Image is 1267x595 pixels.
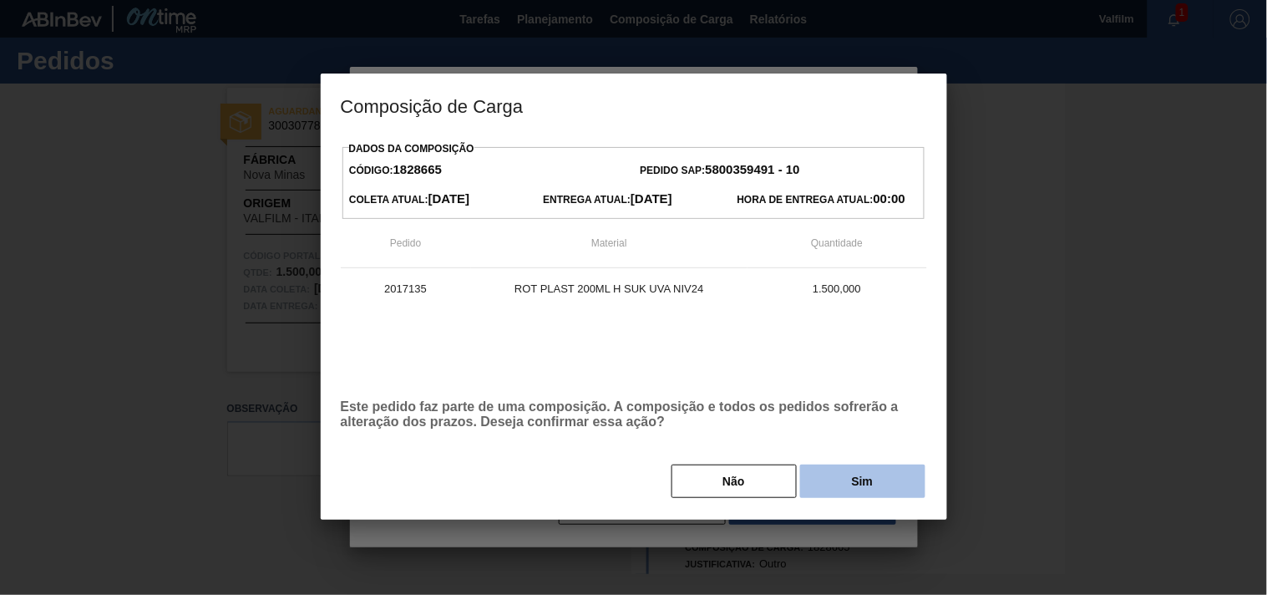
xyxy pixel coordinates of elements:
[811,237,863,249] span: Quantidade
[390,237,421,249] span: Pedido
[471,268,748,310] td: ROT PLAST 200ML H SUK UVA NIV24
[428,191,470,206] strong: [DATE]
[591,237,627,249] span: Material
[631,191,672,206] strong: [DATE]
[800,465,925,498] button: Sim
[393,162,442,176] strong: 1828665
[341,399,927,430] p: Este pedido faz parte de uma composição. A composição e todos os pedidos sofrerão a alteração dos...
[706,162,800,176] strong: 5800359491 - 10
[321,74,947,137] h3: Composição de Carga
[341,268,471,310] td: 2017135
[672,465,797,498] button: Não
[349,194,469,206] span: Coleta Atual:
[543,194,672,206] span: Entrega Atual:
[874,191,905,206] strong: 00:00
[737,194,905,206] span: Hora de Entrega Atual:
[349,165,442,176] span: Código:
[748,268,927,310] td: 1.500,000
[641,165,800,176] span: Pedido SAP:
[349,143,474,155] label: Dados da Composição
